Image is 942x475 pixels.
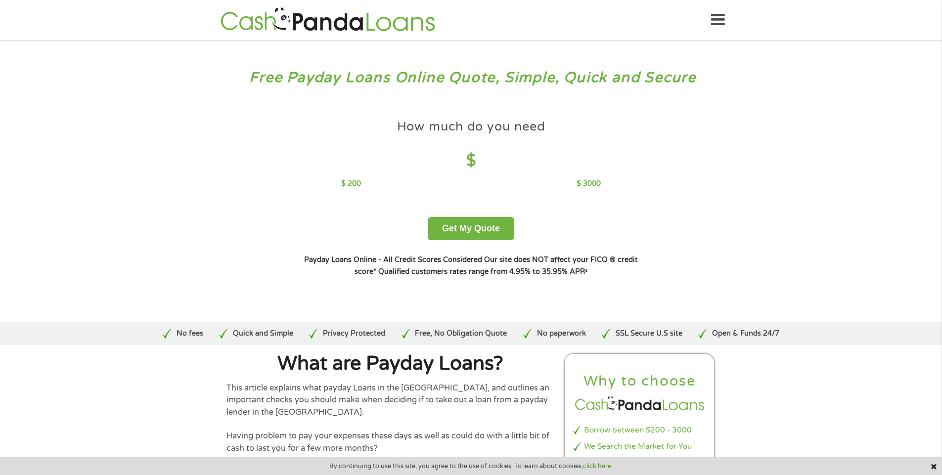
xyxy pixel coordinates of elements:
[177,328,203,339] p: No fees
[355,256,638,276] strong: Our site does NOT affect your FICO ® credit score*
[323,328,385,339] p: Privacy Protected
[537,328,586,339] p: No paperwork
[304,256,482,264] strong: Payday Loans Online - All Credit Scores Considered
[226,430,555,454] p: Having problem to pay your expenses these days as well as could do with a little bit of cash to l...
[415,328,507,339] p: Free, No Obligation Quote
[583,462,613,470] a: click here.
[616,328,682,339] p: SSL Secure U.S site
[226,354,555,374] h1: What are Payday Loans?
[233,328,293,339] p: Quick and Simple
[577,178,601,189] p: $ 3000
[341,178,361,189] p: $ 200
[226,382,555,418] p: This article explains what payday Loans in the [GEOGRAPHIC_DATA], and outlines an important check...
[428,217,514,240] button: Get My Quote
[397,119,545,135] h4: How much do you need
[341,151,601,171] h4: $
[329,463,613,470] span: By continuing to use this site, you agree to the use of cookies. To learn about cookies,
[573,441,707,452] li: We Search the Market for You
[218,6,438,34] img: GetLoanNow Logo
[573,425,707,436] li: Borrow between $200 - 3000
[378,267,587,276] strong: Qualified customers rates range from 4.95% to 35.95% APR¹
[573,372,707,390] h2: Why to choose
[712,328,779,339] p: Open & Funds 24/7
[29,69,914,87] h3: Free Payday Loans Online Quote, Simple, Quick and Secure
